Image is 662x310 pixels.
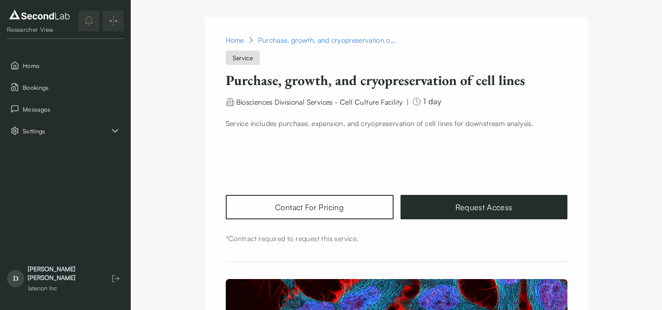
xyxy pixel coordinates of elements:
div: [PERSON_NAME] [PERSON_NAME] [28,265,99,282]
a: Contact For Pricing [226,195,394,219]
div: Settings sub items [7,122,124,140]
span: Home [23,61,120,70]
span: Biosciences Divisional Services - Cell Culture Facility [236,98,403,106]
div: Purchase, growth, and cryopreservation of cell lines [258,35,397,45]
button: Home [7,56,124,75]
button: Settings [7,122,124,140]
span: D [7,270,24,287]
span: Service [226,51,260,65]
a: Biosciences Divisional Services - Cell Culture Facility [236,97,403,106]
span: Settings [23,126,110,136]
button: Expand/Collapse sidebar [103,10,124,31]
button: Messages [7,100,124,118]
button: notifications [78,10,99,31]
div: | [407,97,409,107]
a: Request Access [401,195,567,219]
button: Log out [108,271,124,286]
img: logo [7,8,72,22]
span: Bookings [23,83,120,92]
p: Service includes purchase, expansion, and cryopreservation of cell lines for downstream analysis. [226,118,567,129]
div: *Contract required to request this service. [226,233,567,244]
span: 1 day [423,97,441,106]
h1: Purchase, growth, and cryopreservation of cell lines [226,72,567,89]
div: Researcher View [7,25,72,34]
button: Bookings [7,78,124,96]
span: Messages [23,105,120,114]
a: Home [226,35,244,45]
div: Iaterion Inc [28,284,99,293]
